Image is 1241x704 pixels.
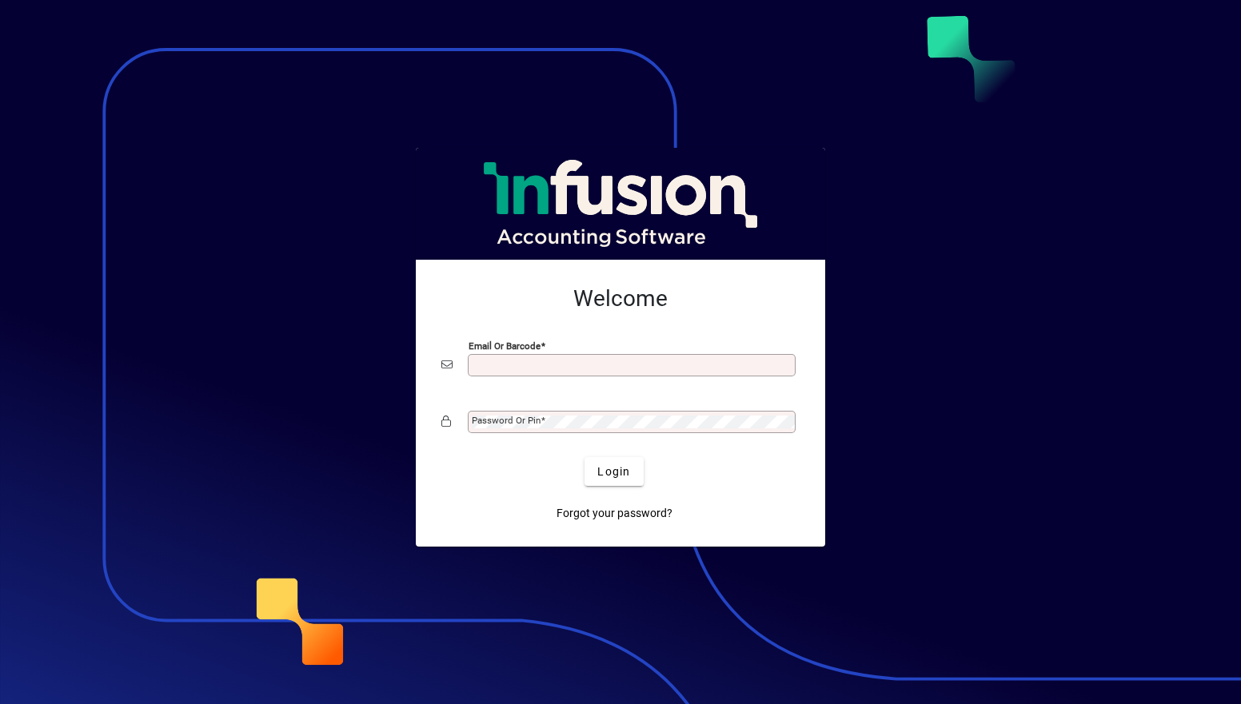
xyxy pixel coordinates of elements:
button: Login [585,457,643,486]
mat-label: Email or Barcode [469,340,541,352]
a: Forgot your password? [550,499,679,527]
mat-label: Password or Pin [472,415,541,426]
span: Login [597,463,630,480]
h2: Welcome [441,285,800,312]
span: Forgot your password? [557,505,672,522]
